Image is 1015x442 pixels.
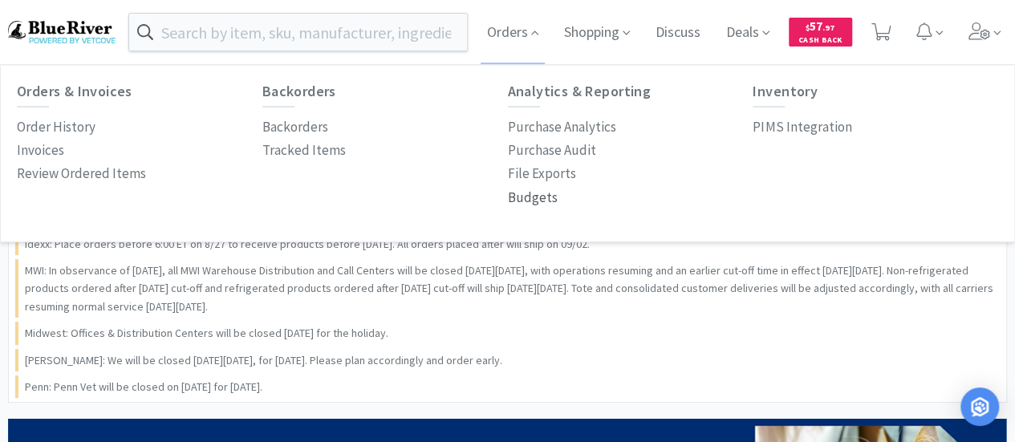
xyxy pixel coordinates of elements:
[17,116,95,138] p: Order History
[17,116,95,139] a: Order History
[789,10,852,54] a: $57.97Cash Back
[25,324,388,342] p: Midwest: Offices & Distribution Centers will be closed [DATE] for the holiday.
[25,235,590,253] p: Idexx: Place orders before 6:00 ET on 8/27 to receive products before [DATE]. All orders placed a...
[508,140,596,161] p: Purchase Audit
[508,116,616,138] p: Purchase Analytics
[508,163,576,185] p: File Exports
[262,116,328,138] p: Backorders
[262,139,346,162] a: Tracked Items
[822,22,834,33] span: . 97
[508,83,753,99] h6: Analytics & Reporting
[753,116,851,138] p: PIMS Integration
[508,139,596,162] a: Purchase Audit
[649,26,707,40] a: Discuss
[17,83,262,99] h6: Orders & Invoices
[806,18,834,34] span: 57
[508,187,558,209] p: Budgets
[806,22,810,33] span: $
[508,116,616,139] a: Purchase Analytics
[17,139,64,162] a: Invoices
[508,162,576,185] a: File Exports
[960,387,999,426] div: Open Intercom Messenger
[25,351,502,369] p: [PERSON_NAME]: We will be closed [DATE][DATE], for [DATE]. Please plan accordingly and order early.
[25,378,262,395] p: Penn: Penn Vet will be closed on [DATE] for [DATE].
[8,21,116,43] img: b17b0d86f29542b49a2f66beb9ff811a.png
[262,83,508,99] h6: Backorders
[17,140,64,161] p: Invoices
[129,14,467,51] input: Search by item, sku, manufacturer, ingredient, size...
[25,262,993,315] p: MWI: In observance of [DATE], all MWI Warehouse Distribution and Call Centers will be closed [DAT...
[508,186,558,209] a: Budgets
[753,83,998,99] h6: Inventory
[753,116,851,139] a: PIMS Integration
[262,140,346,161] p: Tracked Items
[17,162,146,185] a: Review Ordered Items
[17,163,146,185] p: Review Ordered Items
[798,36,842,47] span: Cash Back
[262,116,328,139] a: Backorders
